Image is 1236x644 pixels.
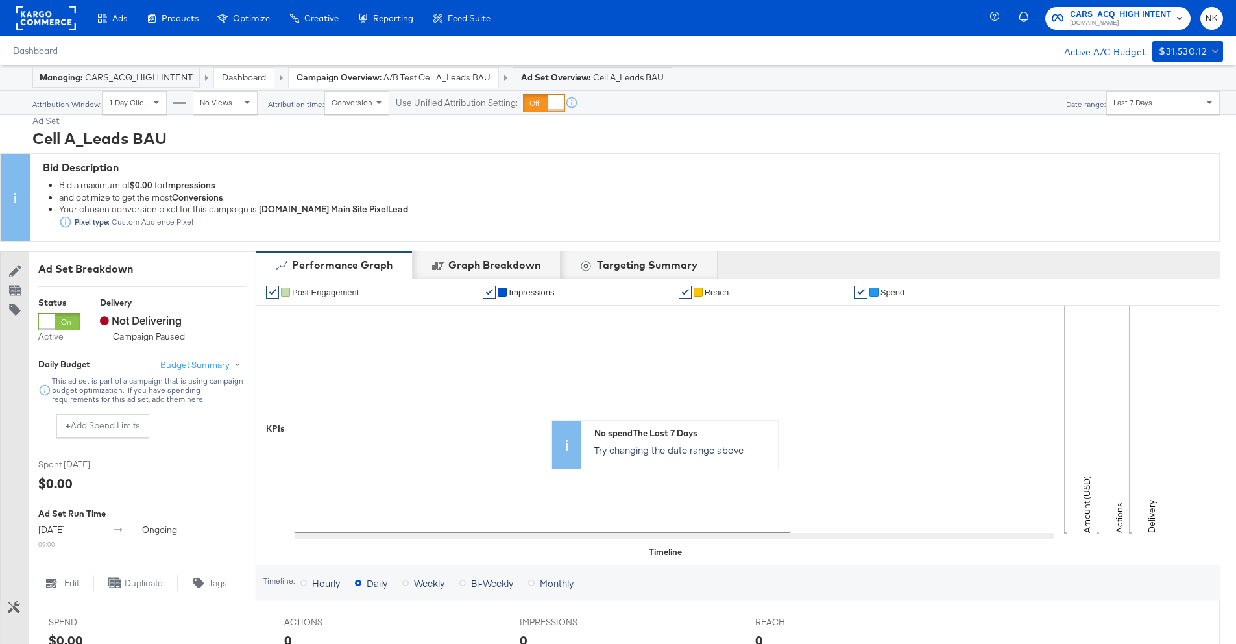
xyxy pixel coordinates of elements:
[520,616,617,628] span: IMPRESSIONS
[162,13,199,23] span: Products
[13,45,58,56] a: Dashboard
[38,358,125,371] div: Daily Budget
[38,539,55,549] sub: 09:00
[1065,100,1106,109] div: Date range:
[312,576,340,589] span: Hourly
[130,180,152,192] strong: $0.00
[38,297,80,309] div: Status
[1200,7,1223,30] button: NK
[679,286,692,299] a: ✔
[373,13,413,23] span: Reporting
[593,71,664,84] span: Cell A_Leads BAU
[1206,11,1218,26] span: NK
[40,71,193,84] div: CARS_ACQ_HIGH INTENT
[1152,41,1223,62] button: $31,530.12
[113,330,185,342] sub: Campaign Paused
[297,71,491,83] a: Campaign Overview: A/B Test Cell A_Leads BAU
[32,127,1220,149] div: Cell A_Leads BAU
[142,524,177,536] span: ongoing
[38,524,65,536] span: [DATE]
[38,474,73,493] div: $0.00
[332,97,372,107] span: Conversion
[59,204,1213,229] div: Your chosen conversion pixel for this campaign is
[483,286,496,299] a: ✔
[222,71,266,83] a: Dashboard
[209,577,227,589] span: Tags
[1070,18,1171,29] span: [DOMAIN_NAME]
[880,288,905,297] span: Spend
[49,616,146,628] span: SPEND
[284,616,382,628] span: ACTIONS
[263,576,295,586] div: Timeline:
[178,575,243,591] button: Tags
[40,72,83,82] strong: Managing:
[414,576,444,589] span: Weekly
[448,258,540,273] div: Graph Breakdown
[521,72,591,82] strong: Ad Set Overview:
[292,258,393,273] div: Performance Graph
[705,288,729,297] span: Reach
[1045,7,1191,30] button: CARS_ACQ_HIGH INTENT[DOMAIN_NAME]
[854,286,867,299] a: ✔
[540,576,574,589] span: Monthly
[597,258,697,273] div: Targeting Summary
[367,576,387,589] span: Daily
[172,192,223,203] strong: Conversions
[594,443,771,456] p: Try changing the date range above
[292,288,359,297] span: Post Engagement
[32,115,1220,127] div: Ad Set
[509,288,554,297] span: Impressions
[160,358,246,372] button: Budget Summary
[165,180,215,192] strong: Impressions
[1050,41,1146,60] div: Active A/C Budget
[64,577,79,589] span: Edit
[448,13,491,23] span: Feed Suite
[38,458,136,471] span: Spent [DATE]
[200,97,232,107] span: No Views
[396,97,518,109] label: Use Unified Attribution Setting:
[38,262,246,277] div: Ad Set Breakdown
[100,297,198,309] div: Delivery
[29,575,93,591] button: Edit
[383,71,491,84] span: Cell A_Leads BAU
[72,217,194,227] div: Custom Audience Pixel
[1070,8,1171,21] span: CARS_ACQ_HIGH INTENT
[59,192,225,203] span: and optimize to get the most .
[100,313,182,327] span: Not Delivering
[75,217,110,227] strong: Pixel type:
[266,286,279,299] a: ✔
[125,577,163,589] span: Duplicate
[471,576,513,589] span: Bi-Weekly
[93,575,178,591] button: Duplicate
[267,100,324,109] div: Attribution time:
[304,13,339,23] span: Creative
[755,616,853,628] span: REACH
[51,377,246,404] div: This ad set is part of a campaign that is using campaign budget optimization. If you have spendin...
[259,204,408,216] strong: [DOMAIN_NAME] Main Site Pixel Lead
[32,100,102,109] div: Attribution Window:
[66,419,71,432] strong: +
[112,13,127,23] span: Ads
[1159,43,1207,60] div: $31,530.12
[297,71,382,83] strong: Campaign Overview:
[56,414,149,438] button: +Add Spend Limits
[1113,97,1152,107] span: Last 7 Days
[43,160,1213,175] div: Bid Description
[59,180,1213,192] div: Bid a maximum of for
[38,508,246,520] div: Ad Set Run Time
[109,97,151,107] span: 1 Day Clicks
[594,427,771,440] div: No spend The Last 7 Days
[233,13,270,23] span: Optimize
[38,330,80,343] label: Active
